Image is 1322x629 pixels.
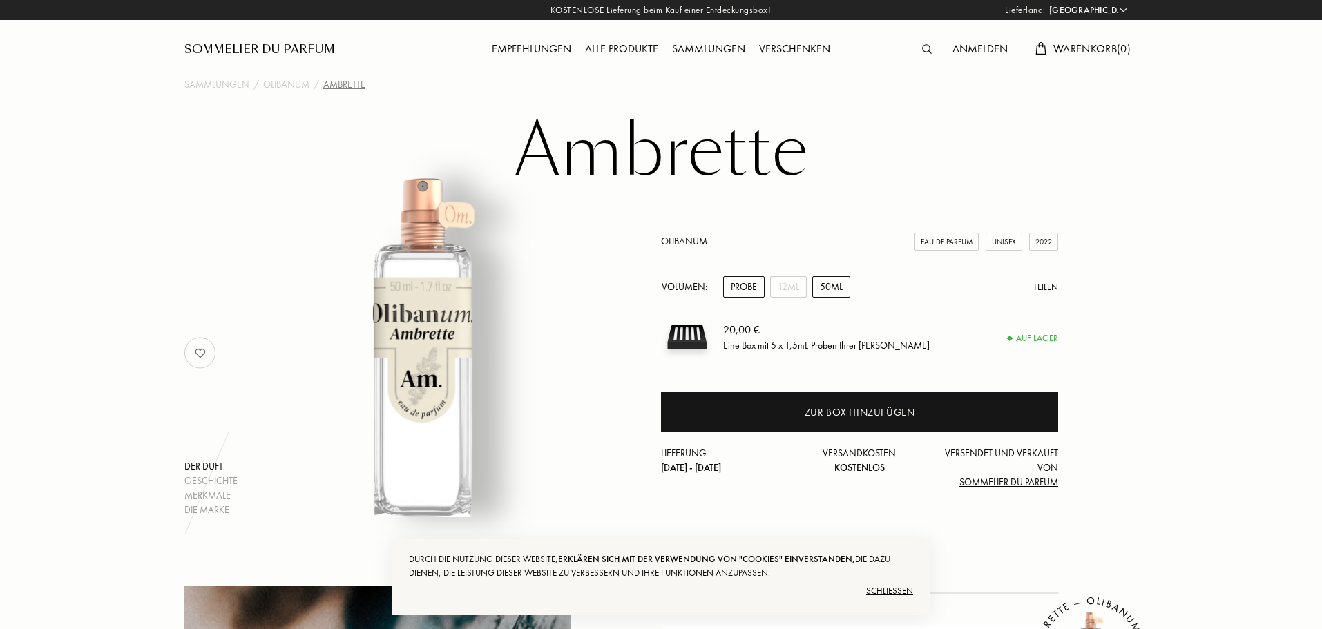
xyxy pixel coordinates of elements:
[794,446,926,475] div: Versandkosten
[1053,41,1131,56] span: Warenkorb ( 0 )
[184,77,249,92] a: Sammlungen
[661,235,707,247] a: Olibanum
[409,552,913,580] div: Durch die Nutzung dieser Website, die dazu dienen, die Leistung dieser Website zu verbessern und ...
[1029,233,1058,251] div: 2022
[926,446,1058,490] div: Versendet und verkauft von
[485,41,578,59] div: Empfehlungen
[946,41,1015,56] a: Anmelden
[1005,3,1046,17] span: Lieferland:
[578,41,665,56] a: Alle Produkte
[253,77,259,92] div: /
[805,405,915,420] div: Zur Box hinzufügen
[914,233,979,251] div: Eau de Parfum
[665,41,752,56] a: Sammlungen
[184,459,238,474] div: Der Duft
[959,476,1058,488] span: Sommelier du Parfum
[834,461,885,474] span: Kostenlos
[184,503,238,517] div: Die Marke
[922,44,932,54] img: search_icn.svg
[184,488,238,503] div: Merkmale
[1033,280,1058,294] div: Teilen
[661,446,794,475] div: Lieferung
[485,41,578,56] a: Empfehlungen
[314,77,319,92] div: /
[323,77,365,92] div: Ambrette
[723,322,930,338] div: 20,00 €
[770,276,807,298] div: 12mL
[263,77,309,92] a: Olibanum
[184,474,238,488] div: Geschichte
[986,233,1022,251] div: Unisex
[661,311,713,363] img: sample box
[316,113,1006,189] h1: Ambrette
[661,276,715,298] div: Volumen:
[186,339,214,367] img: no_like_p.png
[184,41,335,58] a: Sommelier du Parfum
[812,276,850,298] div: 50mL
[252,175,594,517] img: Ambrette Olibanum
[665,41,752,59] div: Sammlungen
[1035,42,1046,55] img: cart.svg
[946,41,1015,59] div: Anmelden
[723,276,765,298] div: Probe
[752,41,837,59] div: Verschenken
[661,461,721,474] span: [DATE] - [DATE]
[578,41,665,59] div: Alle Produkte
[1008,331,1058,345] div: Auf Lager
[752,41,837,56] a: Verschenken
[558,553,855,565] span: erklären sich mit der Verwendung von "Cookies" einverstanden,
[409,580,913,602] div: Schließen
[723,338,930,353] div: Eine Box mit 5 x 1,5mL-Proben Ihrer [PERSON_NAME]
